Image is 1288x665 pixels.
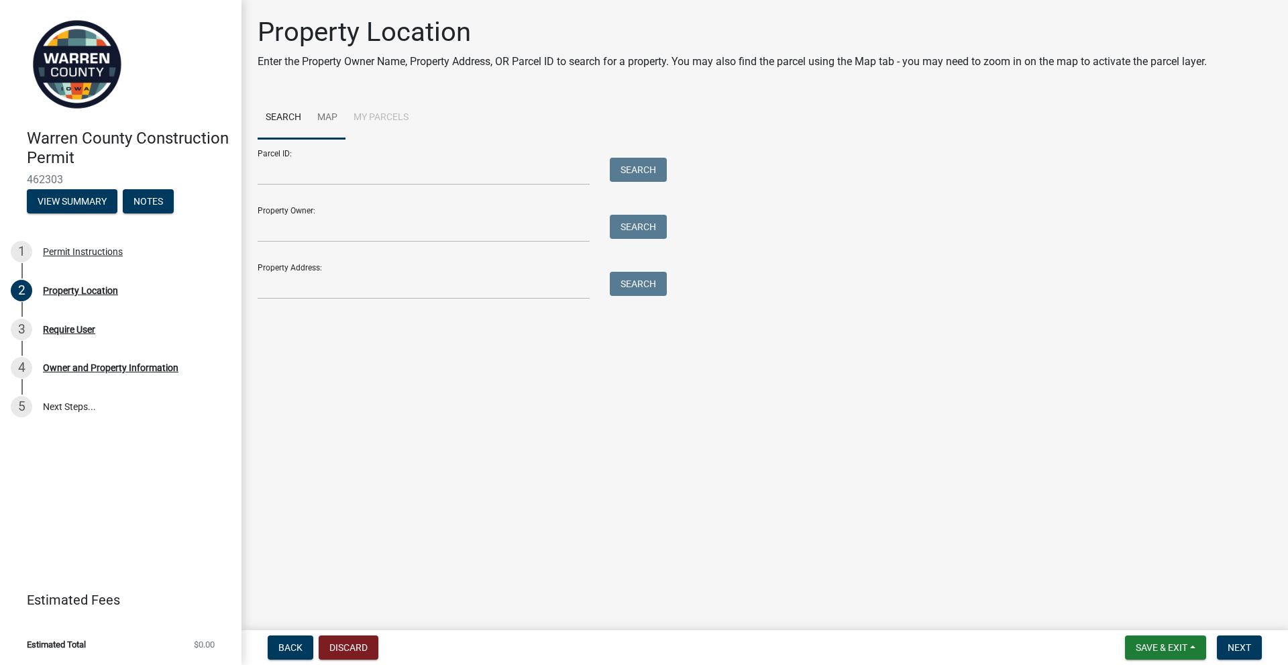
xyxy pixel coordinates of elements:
[268,635,313,660] button: Back
[123,189,174,213] button: Notes
[11,241,32,262] div: 1
[27,640,86,649] span: Estimated Total
[319,635,378,660] button: Discard
[11,280,32,301] div: 2
[43,325,95,334] div: Require User
[43,286,118,295] div: Property Location
[43,247,123,256] div: Permit Instructions
[27,14,127,115] img: Warren County, Iowa
[11,586,220,613] a: Estimated Fees
[11,357,32,378] div: 4
[278,642,303,653] span: Back
[123,197,174,207] wm-modal-confirm: Notes
[11,319,32,340] div: 3
[1217,635,1262,660] button: Next
[1136,642,1187,653] span: Save & Exit
[194,640,215,649] span: $0.00
[258,54,1207,70] p: Enter the Property Owner Name, Property Address, OR Parcel ID to search for a property. You may a...
[27,189,117,213] button: View Summary
[11,396,32,417] div: 5
[1228,642,1251,653] span: Next
[27,197,117,207] wm-modal-confirm: Summary
[610,158,667,182] button: Search
[258,97,309,140] a: Search
[27,129,231,168] h4: Warren County Construction Permit
[258,16,1207,48] h1: Property Location
[610,215,667,239] button: Search
[43,363,178,372] div: Owner and Property Information
[27,173,215,186] span: 462303
[309,97,345,140] a: Map
[610,272,667,296] button: Search
[1125,635,1206,660] button: Save & Exit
